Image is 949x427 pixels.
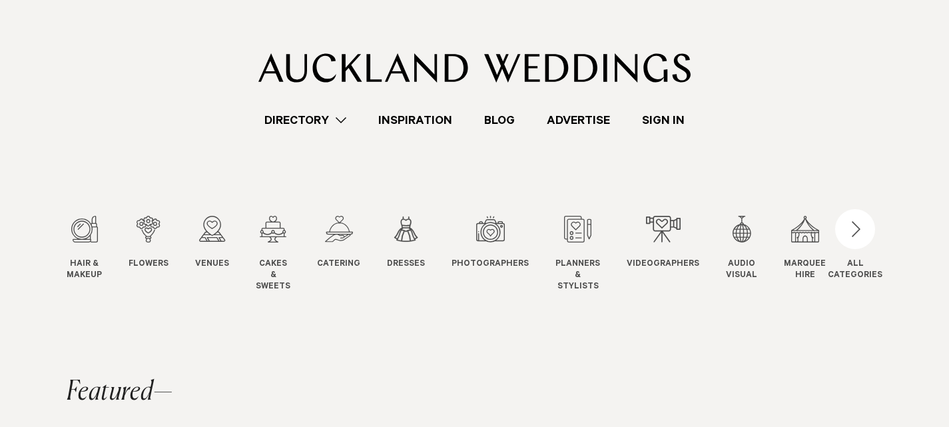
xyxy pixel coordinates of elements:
a: Photographers [452,216,529,270]
a: Cakes & Sweets [256,216,290,292]
swiper-slide: 4 / 12 [256,216,317,292]
a: Venues [195,216,229,270]
img: Auckland Weddings Logo [258,53,691,83]
a: Blog [468,111,531,129]
a: Catering [317,216,360,270]
swiper-slide: 7 / 12 [452,216,555,292]
a: Dresses [387,216,425,270]
span: Cakes & Sweets [256,259,290,292]
a: Hair & Makeup [67,216,102,282]
swiper-slide: 2 / 12 [129,216,195,292]
swiper-slide: 10 / 12 [726,216,784,292]
swiper-slide: 6 / 12 [387,216,452,292]
span: Catering [317,259,360,270]
span: Flowers [129,259,168,270]
a: Marquee Hire [784,216,826,282]
span: Photographers [452,259,529,270]
h2: Featured [67,379,173,406]
span: Videographers [627,259,699,270]
swiper-slide: 8 / 12 [555,216,627,292]
span: Marquee Hire [784,259,826,282]
a: Planners & Stylists [555,216,600,292]
swiper-slide: 1 / 12 [67,216,129,292]
span: Planners & Stylists [555,259,600,292]
swiper-slide: 3 / 12 [195,216,256,292]
a: Directory [248,111,362,129]
a: Videographers [627,216,699,270]
swiper-slide: 9 / 12 [627,216,726,292]
a: Advertise [531,111,626,129]
div: ALL CATEGORIES [828,259,882,282]
span: Dresses [387,259,425,270]
span: Audio Visual [726,259,757,282]
button: ALLCATEGORIES [828,216,882,278]
a: Sign In [626,111,701,129]
a: Audio Visual [726,216,757,282]
span: Venues [195,259,229,270]
swiper-slide: 11 / 12 [784,216,852,292]
a: Flowers [129,216,168,270]
a: Inspiration [362,111,468,129]
swiper-slide: 5 / 12 [317,216,387,292]
span: Hair & Makeup [67,259,102,282]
